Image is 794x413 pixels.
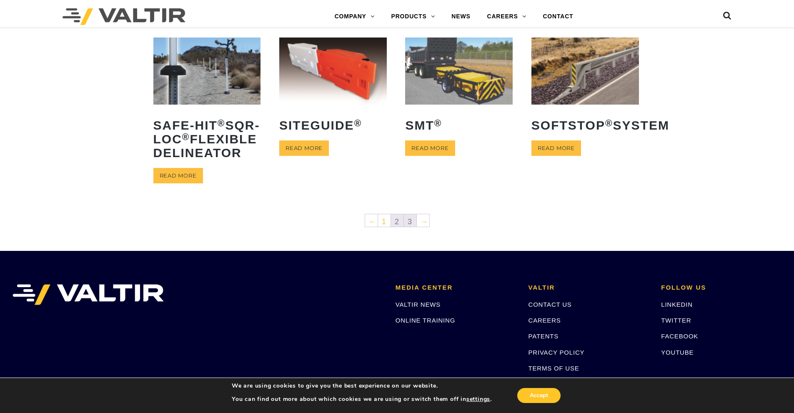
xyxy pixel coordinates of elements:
img: VALTIR [13,284,164,305]
img: Valtir [63,8,185,25]
span: 2 [391,214,403,227]
a: CONTACT [534,8,581,25]
p: You can find out more about which cookies we are using or switch them off in . [232,395,492,403]
a: YOUTUBE [661,349,694,356]
h2: SiteGuide [279,112,387,138]
a: LINKEDIN [661,301,693,308]
h2: MEDIA CENTER [396,284,516,291]
a: PRIVACY POLICY [528,349,585,356]
a: Read more about “SiteGuide®” [279,140,329,156]
a: Read more about “SoftStop® System” [531,140,581,156]
button: Accept [517,388,561,403]
h2: Safe-Hit SQR-LOC Flexible Delineator [153,112,261,166]
a: CAREERS [528,317,561,324]
h2: VALTIR [528,284,649,291]
a: TERMS OF USE [528,365,579,372]
a: PRODUCTS [383,8,443,25]
nav: Product Pagination [153,213,641,230]
a: → [417,214,429,227]
a: Read more about “Safe-Hit® SQR-LOC® Flexible Delineator” [153,168,203,183]
a: 1 [378,214,391,227]
a: PATENTS [528,333,559,340]
a: ONLINE TRAINING [396,317,455,324]
button: settings [466,395,490,403]
a: COMPANY [326,8,383,25]
sup: ® [434,118,442,128]
p: We are using cookies to give you the best experience on our website. [232,382,492,390]
a: ← [365,214,378,227]
a: SMT® [405,38,513,138]
sup: ® [354,118,362,128]
a: TWITTER [661,317,691,324]
img: SoftStop System End Terminal [531,38,639,105]
sup: ® [218,118,225,128]
a: NEWS [443,8,478,25]
a: CONTACT US [528,301,572,308]
a: 3 [404,214,416,227]
a: Read more about “SMT®” [405,140,455,156]
a: VALTIR NEWS [396,301,441,308]
h2: FOLLOW US [661,284,781,291]
a: Safe-Hit®SQR-LOC®Flexible Delineator [153,38,261,166]
sup: ® [182,132,190,142]
a: CAREERS [479,8,535,25]
a: SiteGuide® [279,38,387,138]
a: SoftStop®System [531,38,639,138]
a: FACEBOOK [661,333,698,340]
sup: ® [605,118,613,128]
h2: SoftStop System [531,112,639,138]
h2: SMT [405,112,513,138]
